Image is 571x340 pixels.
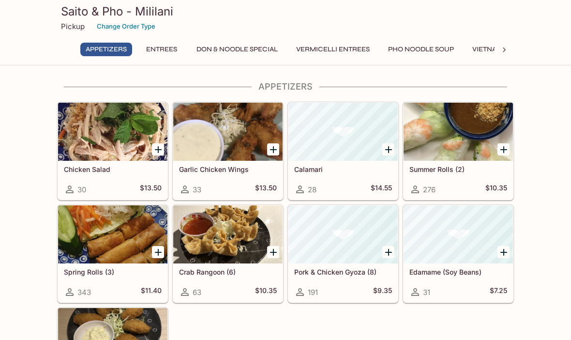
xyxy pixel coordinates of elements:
a: Calamari28$14.55 [288,102,398,200]
h5: $13.50 [255,184,277,195]
button: Add Garlic Chicken Wings [267,143,279,155]
h4: Appetizers [57,81,514,92]
h5: Edamame (Soy Beans) [409,268,507,276]
button: Add Chicken Salad [152,143,164,155]
button: Change Order Type [92,19,160,34]
h5: Pork & Chicken Gyoza (8) [294,268,392,276]
button: Don & Noodle Special [191,43,283,56]
button: Entrees [140,43,183,56]
div: Edamame (Soy Beans) [404,205,513,263]
a: Summer Rolls (2)276$10.35 [403,102,513,200]
span: 191 [308,288,318,297]
p: Pickup [61,22,85,31]
a: Crab Rangoon (6)63$10.35 [173,205,283,303]
span: 28 [308,185,316,194]
h5: $9.35 [373,286,392,298]
button: Add Summer Rolls (2) [497,143,510,155]
h5: Summer Rolls (2) [409,165,507,173]
a: Spring Rolls (3)343$11.40 [58,205,168,303]
h5: Garlic Chicken Wings [179,165,277,173]
h5: Chicken Salad [64,165,162,173]
a: Chicken Salad30$13.50 [58,102,168,200]
span: 31 [423,288,430,297]
button: Add Edamame (Soy Beans) [497,246,510,258]
button: Add Spring Rolls (3) [152,246,164,258]
h3: Saito & Pho - Mililani [61,4,510,19]
h5: $14.55 [371,184,392,195]
button: Pho Noodle Soup [383,43,459,56]
span: 30 [77,185,86,194]
h5: $13.50 [140,184,162,195]
div: Garlic Chicken Wings [173,103,283,161]
a: Edamame (Soy Beans)31$7.25 [403,205,513,303]
span: 63 [193,288,201,297]
button: Vermicelli Entrees [291,43,375,56]
button: Add Crab Rangoon (6) [267,246,279,258]
button: Appetizers [80,43,132,56]
div: Pork & Chicken Gyoza (8) [288,205,398,263]
button: Vietnamese Sandwiches [467,43,569,56]
h5: Calamari [294,165,392,173]
span: 276 [423,185,436,194]
span: 343 [77,288,91,297]
div: Chicken Salad [58,103,167,161]
a: Pork & Chicken Gyoza (8)191$9.35 [288,205,398,303]
h5: $7.25 [490,286,507,298]
h5: Spring Rolls (3) [64,268,162,276]
a: Garlic Chicken Wings33$13.50 [173,102,283,200]
span: 33 [193,185,201,194]
div: Summer Rolls (2) [404,103,513,161]
h5: Crab Rangoon (6) [179,268,277,276]
button: Add Calamari [382,143,394,155]
h5: $11.40 [141,286,162,298]
button: Add Pork & Chicken Gyoza (8) [382,246,394,258]
h5: $10.35 [485,184,507,195]
div: Crab Rangoon (6) [173,205,283,263]
div: Spring Rolls (3) [58,205,167,263]
h5: $10.35 [255,286,277,298]
div: Calamari [288,103,398,161]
